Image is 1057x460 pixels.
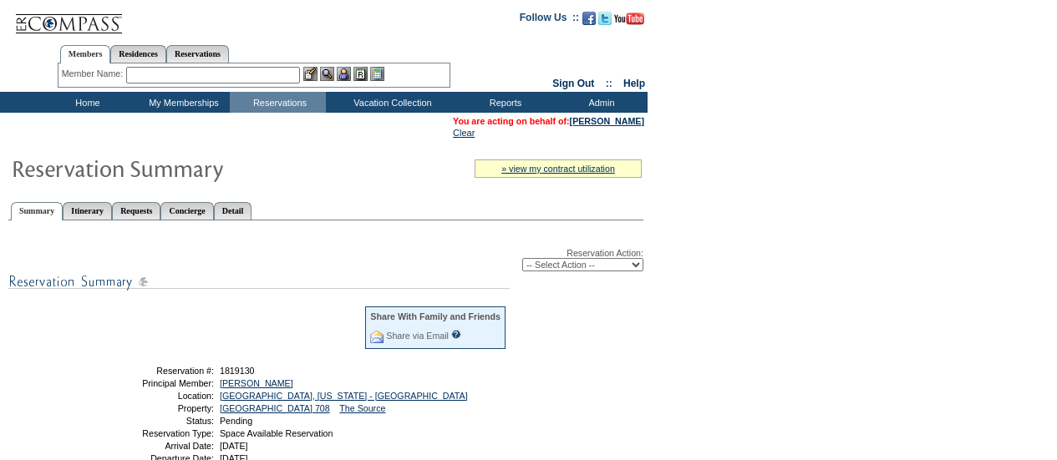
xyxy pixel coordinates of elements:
img: Become our fan on Facebook [582,12,596,25]
div: Member Name: [62,67,126,81]
img: b_edit.gif [303,67,318,81]
td: Reservation #: [94,366,214,376]
a: Summary [11,202,63,220]
td: Arrival Date: [94,441,214,451]
span: Space Available Reservation [220,428,333,438]
a: Become our fan on Facebook [582,17,596,27]
td: Reservation Type: [94,428,214,438]
img: Subscribe to our YouTube Channel [614,13,644,25]
td: My Memberships [134,92,230,113]
div: Reservation Action: [8,248,643,271]
a: Share via Email [386,331,449,341]
a: » view my contract utilization [501,164,615,174]
a: [GEOGRAPHIC_DATA], [US_STATE] - [GEOGRAPHIC_DATA] [220,391,468,401]
a: Clear [453,128,475,138]
a: Detail [214,202,252,220]
span: You are acting on behalf of: [453,116,644,126]
a: Sign Out [552,78,594,89]
img: subTtlResSummary.gif [8,271,510,292]
a: Follow us on Twitter [598,17,612,27]
a: Itinerary [63,202,112,220]
td: Follow Us :: [520,10,579,30]
img: b_calculator.gif [370,67,384,81]
div: Share With Family and Friends [370,311,501,321]
td: Reservations [230,92,326,113]
td: Home [38,92,134,113]
a: Requests [112,202,160,220]
a: Help [623,78,645,89]
a: Concierge [160,202,213,220]
img: Impersonate [337,67,351,81]
img: Reservations [353,67,368,81]
td: Principal Member: [94,378,214,388]
img: Reservaton Summary [11,151,345,185]
span: :: [606,78,612,89]
td: Admin [551,92,648,113]
td: Vacation Collection [326,92,455,113]
td: Reports [455,92,551,113]
td: Property: [94,403,214,413]
a: The Source [339,403,385,413]
img: View [320,67,334,81]
span: 1819130 [220,366,255,376]
a: Residences [110,45,166,63]
a: Members [60,45,111,63]
span: [DATE] [220,441,248,451]
a: Subscribe to our YouTube Channel [614,17,644,27]
a: [GEOGRAPHIC_DATA] 708 [220,403,330,413]
a: [PERSON_NAME] [220,378,293,388]
a: Reservations [166,45,229,63]
a: [PERSON_NAME] [570,116,644,126]
span: Pending [220,416,252,426]
input: What is this? [451,330,461,339]
img: Follow us on Twitter [598,12,612,25]
td: Location: [94,391,214,401]
td: Status: [94,416,214,426]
